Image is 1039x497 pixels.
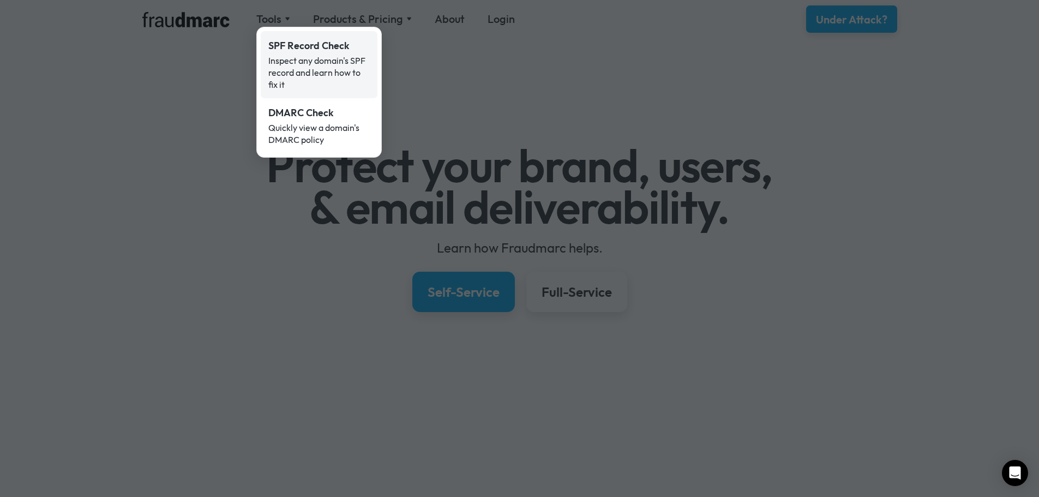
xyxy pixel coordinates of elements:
div: Inspect any domain's SPF record and learn how to fix it [268,55,370,91]
div: DMARC Check [268,106,370,120]
a: DMARC CheckQuickly view a domain's DMARC policy [261,98,377,153]
a: SPF Record CheckInspect any domain's SPF record and learn how to fix it [261,31,377,98]
div: SPF Record Check [268,39,370,53]
div: Quickly view a domain's DMARC policy [268,122,370,146]
div: Open Intercom Messenger [1002,460,1028,486]
nav: Tools [256,27,382,158]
